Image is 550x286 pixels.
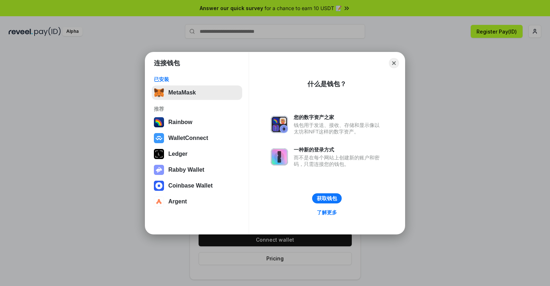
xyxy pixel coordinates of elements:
img: svg+xml,%3Csvg%20xmlns%3D%22http%3A%2F%2Fwww.w3.org%2F2000%2Fsvg%22%20fill%3D%22none%22%20viewBox... [271,116,288,133]
img: svg+xml,%3Csvg%20xmlns%3D%22http%3A%2F%2Fwww.w3.org%2F2000%2Fsvg%22%20width%3D%2228%22%20height%3... [154,149,164,159]
img: svg+xml,%3Csvg%20width%3D%2228%22%20height%3D%2228%22%20viewBox%3D%220%200%2028%2028%22%20fill%3D... [154,133,164,143]
img: svg+xml,%3Csvg%20width%3D%22120%22%20height%3D%22120%22%20viewBox%3D%220%200%20120%20120%22%20fil... [154,117,164,127]
div: WalletConnect [168,135,208,141]
div: 已安装 [154,76,240,83]
a: 了解更多 [312,208,341,217]
div: MetaMask [168,89,196,96]
div: Rainbow [168,119,192,126]
div: Rabby Wallet [168,167,204,173]
button: WalletConnect [152,131,242,145]
div: 而不是在每个网站上创建新的账户和密码，只需连接您的钱包。 [294,154,383,167]
img: svg+xml,%3Csvg%20fill%3D%22none%22%20height%3D%2233%22%20viewBox%3D%220%200%2035%2033%22%20width%... [154,88,164,98]
div: 了解更多 [317,209,337,216]
div: 一种新的登录方式 [294,146,383,153]
img: svg+xml,%3Csvg%20width%3D%2228%22%20height%3D%2228%22%20viewBox%3D%220%200%2028%2028%22%20fill%3D... [154,181,164,191]
img: svg+xml,%3Csvg%20width%3D%2228%22%20height%3D%2228%22%20viewBox%3D%220%200%2028%2028%22%20fill%3D... [154,197,164,207]
img: svg+xml,%3Csvg%20xmlns%3D%22http%3A%2F%2Fwww.w3.org%2F2000%2Fsvg%22%20fill%3D%22none%22%20viewBox... [154,165,164,175]
button: Ledger [152,147,242,161]
div: 什么是钱包？ [307,80,346,88]
div: Ledger [168,151,187,157]
h1: 连接钱包 [154,59,180,67]
div: 钱包用于发送、接收、存储和显示像以太坊和NFT这样的数字资产。 [294,122,383,135]
button: Rainbow [152,115,242,129]
div: Coinbase Wallet [168,182,213,189]
div: 您的数字资产之家 [294,114,383,120]
button: MetaMask [152,85,242,100]
button: Rabby Wallet [152,163,242,177]
button: Argent [152,194,242,209]
button: Coinbase Wallet [152,179,242,193]
button: 获取钱包 [312,193,342,203]
button: Close [389,58,399,68]
div: Argent [168,198,187,205]
img: svg+xml,%3Csvg%20xmlns%3D%22http%3A%2F%2Fwww.w3.org%2F2000%2Fsvg%22%20fill%3D%22none%22%20viewBox... [271,148,288,166]
div: 获取钱包 [317,195,337,202]
div: 推荐 [154,106,240,112]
